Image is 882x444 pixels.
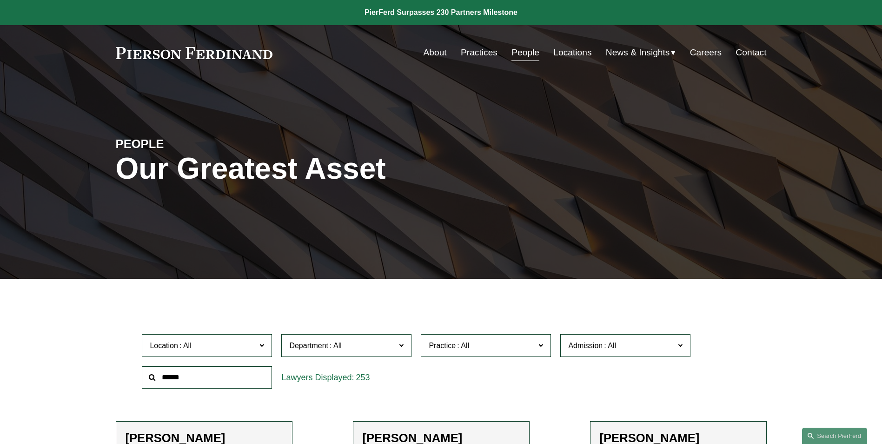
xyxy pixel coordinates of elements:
span: 253 [356,373,370,382]
h1: Our Greatest Asset [116,152,550,186]
h4: PEOPLE [116,136,279,151]
a: About [424,44,447,61]
span: Department [289,342,328,350]
a: Locations [553,44,591,61]
a: Careers [690,44,722,61]
a: Practices [461,44,497,61]
span: News & Insights [606,45,670,61]
a: People [511,44,539,61]
span: Practice [429,342,456,350]
span: Location [150,342,178,350]
a: Contact [736,44,766,61]
a: Search this site [802,428,867,444]
a: folder dropdown [606,44,676,61]
span: Admission [568,342,603,350]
